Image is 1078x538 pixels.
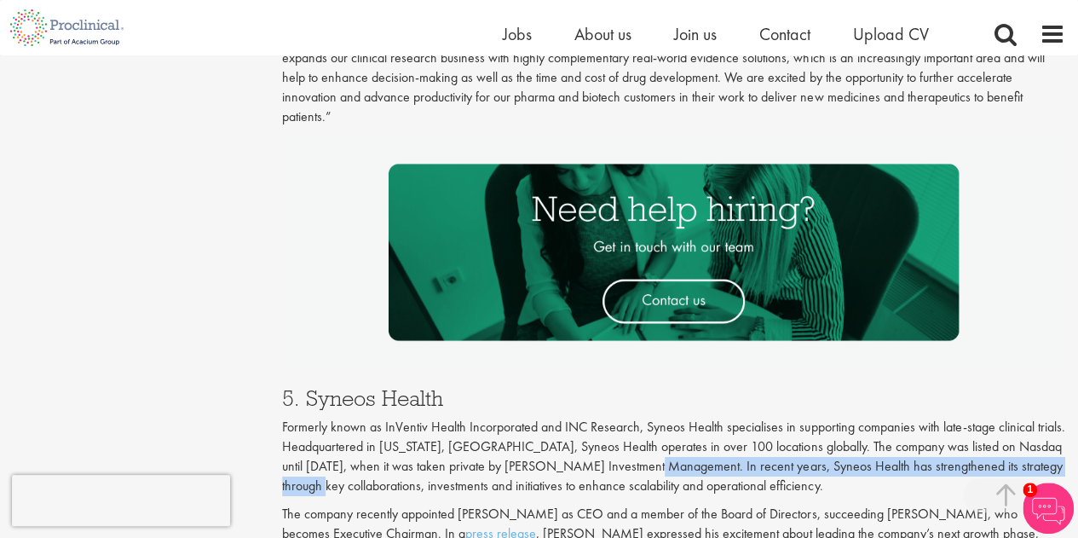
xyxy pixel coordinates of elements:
[282,387,1065,409] h3: 5. Syneos Health
[1023,483,1074,534] img: Chatbot
[503,23,532,45] a: Jobs
[853,23,929,45] a: Upload CV
[759,23,810,45] a: Contact
[282,418,1065,495] p: Formerly known as InVentiv Health Incorporated and INC Research, Syneos Health specialises in sup...
[12,475,230,526] iframe: reCAPTCHA
[282,9,1065,126] p: Most recently, Thermo [PERSON_NAME] Scientific strengthened its Laboratory Products and Biopharma...
[574,23,631,45] a: About us
[674,23,717,45] a: Join us
[1023,483,1037,497] span: 1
